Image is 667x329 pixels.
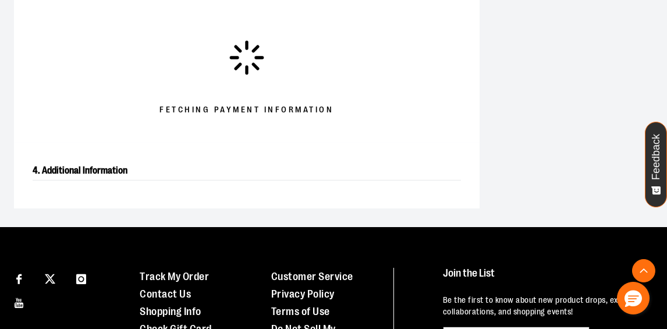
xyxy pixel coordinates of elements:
[159,104,333,116] span: Fetching Payment Information
[40,268,61,288] a: Visit our X page
[140,306,201,317] a: Shopping Info
[443,268,648,289] h4: Join the List
[71,268,91,288] a: Visit our Instagram page
[271,271,353,282] a: Customer Service
[271,288,335,300] a: Privacy Policy
[617,282,650,314] button: Hello, have a question? Let’s chat.
[140,271,209,282] a: Track My Order
[33,161,461,181] h2: 4. Additional Information
[651,134,662,180] span: Feedback
[45,274,55,284] img: Twitter
[9,268,29,288] a: Visit our Facebook page
[271,306,330,317] a: Terms of Use
[9,292,29,312] a: Visit our Youtube page
[140,288,191,300] a: Contact Us
[645,122,667,207] button: Feedback - Show survey
[632,259,655,282] button: Back To Top
[443,295,648,318] p: Be the first to know about new product drops, exclusive collaborations, and shopping events!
